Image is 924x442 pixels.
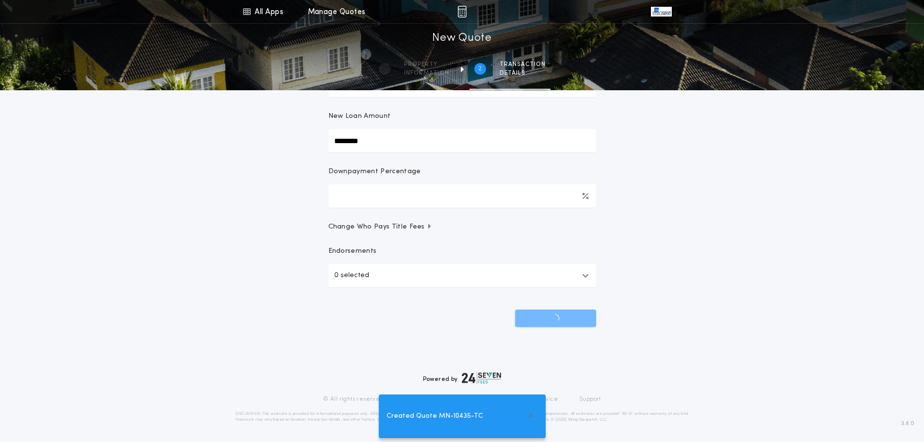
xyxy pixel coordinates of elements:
div: Powered by [423,372,502,384]
span: Property [404,61,449,68]
input: New Loan Amount [328,129,596,152]
h1: New Quote [432,31,491,46]
span: Change Who Pays Title Fees [328,222,433,232]
p: Downpayment Percentage [328,167,421,177]
span: details [500,69,546,77]
span: information [404,69,449,77]
h2: 2 [478,65,482,73]
button: Change Who Pays Title Fees [328,222,596,232]
p: Endorsements [328,246,596,256]
img: img [457,6,467,17]
img: vs-icon [651,7,671,16]
img: logo [462,372,502,384]
p: 0 selected [334,270,369,281]
button: 0 selected [328,264,596,287]
input: Downpayment Percentage [328,184,596,208]
span: Transaction [500,61,546,68]
span: Created Quote MN-10435-TC [387,411,483,422]
p: New Loan Amount [328,112,391,121]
